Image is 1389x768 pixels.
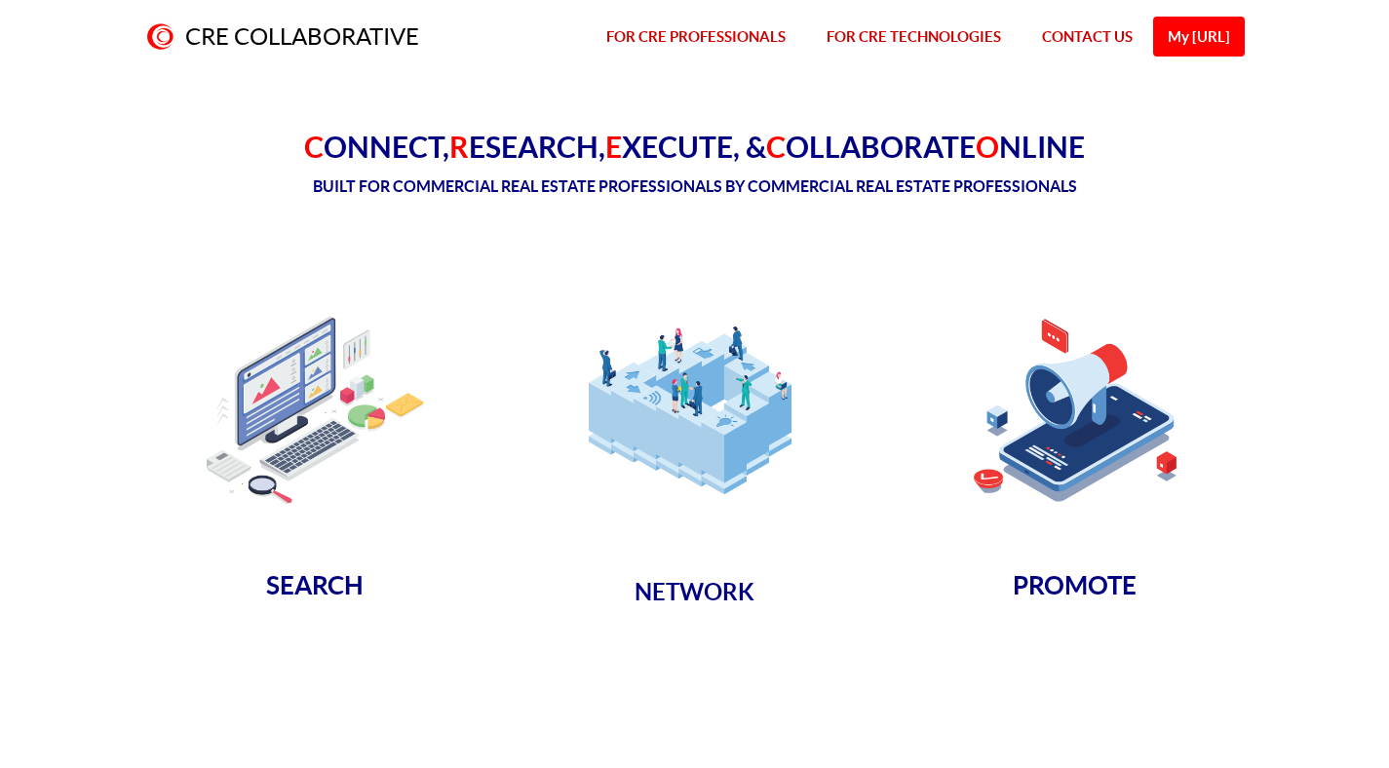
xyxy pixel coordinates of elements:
span: C [304,131,324,164]
a: My [URL] [1153,17,1245,57]
strong: BUILT FOR COMMERCIAL REAL ESTATE PROFESSIONALS BY COMMERCIAL REAL ESTATE PROFESSIONALS [313,177,1077,195]
span: R [449,131,469,164]
span: E [605,131,622,164]
strong: ONNECT, ESEARCH, XECUTE, & OLLABORATE NLINE [304,131,1085,164]
span: C [766,131,786,164]
span: PROMOTE [1013,571,1137,599]
strong: NETWORK [635,579,754,605]
strong: SEARCH [266,571,364,599]
span: O [976,131,999,164]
